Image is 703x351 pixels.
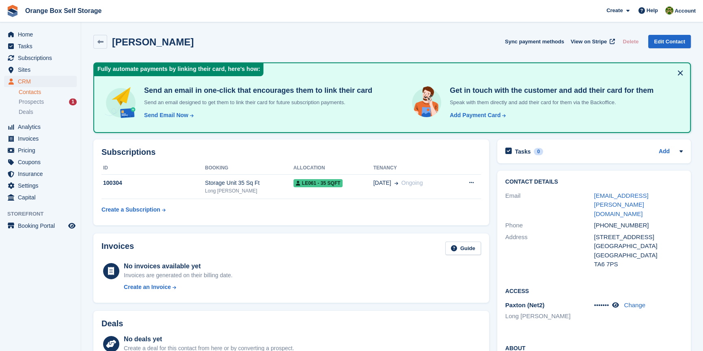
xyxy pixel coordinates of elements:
[69,98,77,105] div: 1
[505,312,594,321] li: Long [PERSON_NAME]
[567,35,617,48] a: View on Stripe
[205,162,293,175] th: Booking
[594,233,683,242] div: [STREET_ADDRESS]
[373,179,391,187] span: [DATE]
[4,41,77,52] a: menu
[659,147,670,156] a: Add
[446,111,507,120] a: Add Payment Card
[606,6,623,15] span: Create
[101,319,123,328] h2: Deals
[18,168,67,180] span: Insurance
[124,334,294,344] div: No deals yet
[619,35,642,48] button: Delete
[18,52,67,64] span: Subscriptions
[675,7,696,15] span: Account
[594,302,609,308] span: •••••••
[19,98,44,106] span: Prospects
[4,133,77,144] a: menu
[534,148,543,155] div: 0
[293,179,343,187] span: LE061 - 35 SQFT
[6,5,19,17] img: stora-icon-8386f47178a22dfd0bd8f6a31ec36ba5ce8667c1dd55bd0f319d3a0aa187defe.svg
[505,302,545,308] span: Paxton (Net2)
[18,180,67,191] span: Settings
[505,35,564,48] button: Sync payment methods
[124,283,233,291] a: Create an Invoice
[571,38,607,46] span: View on Stripe
[4,156,77,168] a: menu
[505,191,594,219] div: Email
[594,192,648,217] a: [EMAIL_ADDRESS][PERSON_NAME][DOMAIN_NAME]
[22,4,105,17] a: Orange Box Self Storage
[4,180,77,191] a: menu
[4,145,77,156] a: menu
[4,121,77,133] a: menu
[505,221,594,230] div: Phone
[505,287,683,295] h2: Access
[101,205,160,214] div: Create a Subscription
[515,148,531,155] h2: Tasks
[4,220,77,231] a: menu
[19,108,77,116] a: Deals
[505,179,683,185] h2: Contact Details
[4,64,77,75] a: menu
[18,145,67,156] span: Pricing
[124,283,171,291] div: Create an Invoice
[144,111,188,120] div: Send Email Now
[647,6,658,15] span: Help
[101,242,134,255] h2: Invoices
[101,202,166,217] a: Create a Subscription
[205,179,293,187] div: Storage Unit 35 Sq Ft
[594,251,683,260] div: [GEOGRAPHIC_DATA]
[112,36,194,47] h2: [PERSON_NAME]
[19,98,77,106] a: Prospects 1
[101,148,481,157] h2: Subscriptions
[594,260,683,269] div: TA6 7PS
[293,162,373,175] th: Allocation
[18,192,67,203] span: Capital
[648,35,691,48] a: Edit Contact
[4,192,77,203] a: menu
[141,98,372,107] p: Send an email designed to get them to link their card for future subscription payments.
[18,133,67,144] span: Invoices
[446,86,653,95] h4: Get in touch with the customer and add their card for them
[4,168,77,180] a: menu
[104,86,138,120] img: send-email-b5881ef4c8f827a638e46e229e590028c7e36e3a6c99d2365469aff88783de13.svg
[18,156,67,168] span: Coupons
[205,187,293,195] div: Long [PERSON_NAME]
[594,221,683,230] div: [PHONE_NUMBER]
[665,6,673,15] img: SARAH T
[624,302,645,308] a: Change
[373,162,453,175] th: Tenancy
[101,162,205,175] th: ID
[410,86,443,119] img: get-in-touch-e3e95b6451f4e49772a6039d3abdde126589d6f45a760754adfa51be33bf0f70.svg
[18,41,67,52] span: Tasks
[124,271,233,280] div: Invoices are generated on their billing date.
[19,108,33,116] span: Deals
[4,52,77,64] a: menu
[505,233,594,269] div: Address
[101,179,205,187] div: 100304
[446,98,653,107] p: Speak with them directly and add their card for them via the Backoffice.
[18,220,67,231] span: Booking Portal
[4,76,77,87] a: menu
[94,63,263,76] div: Fully automate payments by linking their card, here's how:
[445,242,481,255] a: Guide
[450,111,500,120] div: Add Payment Card
[4,29,77,40] a: menu
[67,221,77,231] a: Preview store
[18,29,67,40] span: Home
[401,180,423,186] span: Ongoing
[18,64,67,75] span: Sites
[124,261,233,271] div: No invoices available yet
[7,210,81,218] span: Storefront
[18,76,67,87] span: CRM
[141,86,372,95] h4: Send an email in one-click that encourages them to link their card
[18,121,67,133] span: Analytics
[19,88,77,96] a: Contacts
[594,242,683,251] div: [GEOGRAPHIC_DATA]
